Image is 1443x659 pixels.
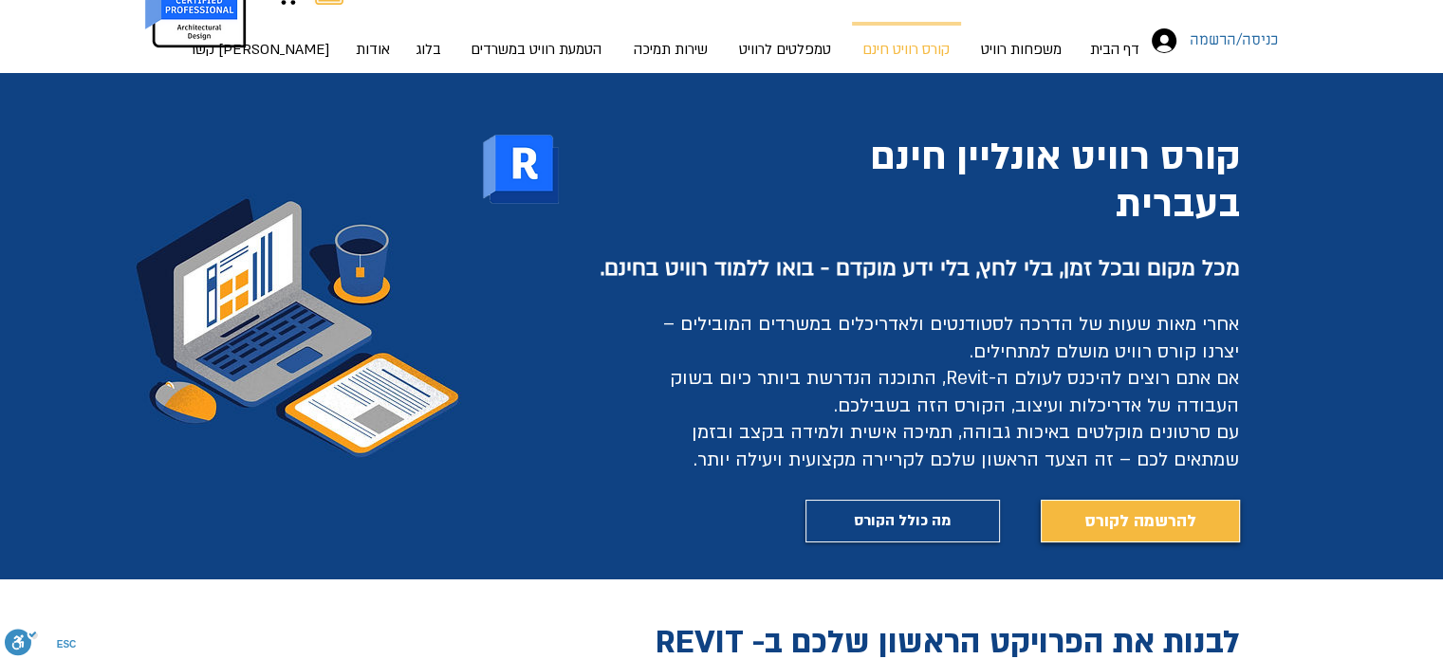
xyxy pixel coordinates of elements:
[1041,500,1240,542] a: להרשמה לקורס
[619,22,724,60] a: שירות תמיכה
[181,23,337,76] p: [PERSON_NAME] קשר
[454,22,619,60] a: הטמעת רוויט במשרדים
[854,507,951,535] span: מה כולל הקורס
[846,22,967,60] a: קורס רוויט חינם
[855,26,957,76] p: קורס רוויט חינם
[1138,23,1224,59] button: כניסה/הרשמה
[870,132,1240,229] span: קורס רוויט אונליין חינם בעברית
[112,178,484,478] img: בלוג.jpg
[348,23,398,76] p: אודות
[1082,23,1147,76] p: דף הבית
[731,23,839,76] p: טמפלטים לרוויט
[1077,22,1154,60] a: דף הבית
[342,22,403,60] a: אודות
[967,22,1077,60] a: משפחות רוויט
[724,22,846,60] a: טמפלטים לרוויט
[253,22,1154,60] nav: אתר
[805,500,1000,542] a: מה כולל הקורס
[973,23,1069,76] p: משפחות רוויט
[626,23,715,76] p: שירות תמיכה
[478,125,564,213] img: רוויט לוגו
[265,22,342,60] a: [PERSON_NAME] קשר
[692,420,1239,472] span: עם סרטונים מוקלטים באיכות גבוהה, תמיכה אישית ולמידה בקצב ובזמן שמתאים לכם – זה הצעד הראשון שלכם ל...
[403,22,454,60] a: בלוג
[463,23,609,76] p: הטמעת רוויט במשרדים
[601,253,1240,283] span: מכל מקום ובכל זמן, בלי לחץ, בלי ידע מוקדם - בואו ללמוד רוויט בחינם.
[1183,28,1285,53] span: כניסה/הרשמה
[1084,508,1196,535] span: להרשמה לקורס
[408,23,449,76] p: בלוג
[663,312,1239,418] span: אחרי מאות שעות של הדרכה לסטודנטים ולאדריכלים במשרדים המובילים – יצרנו קורס רוויט מושלם למתחילים. ...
